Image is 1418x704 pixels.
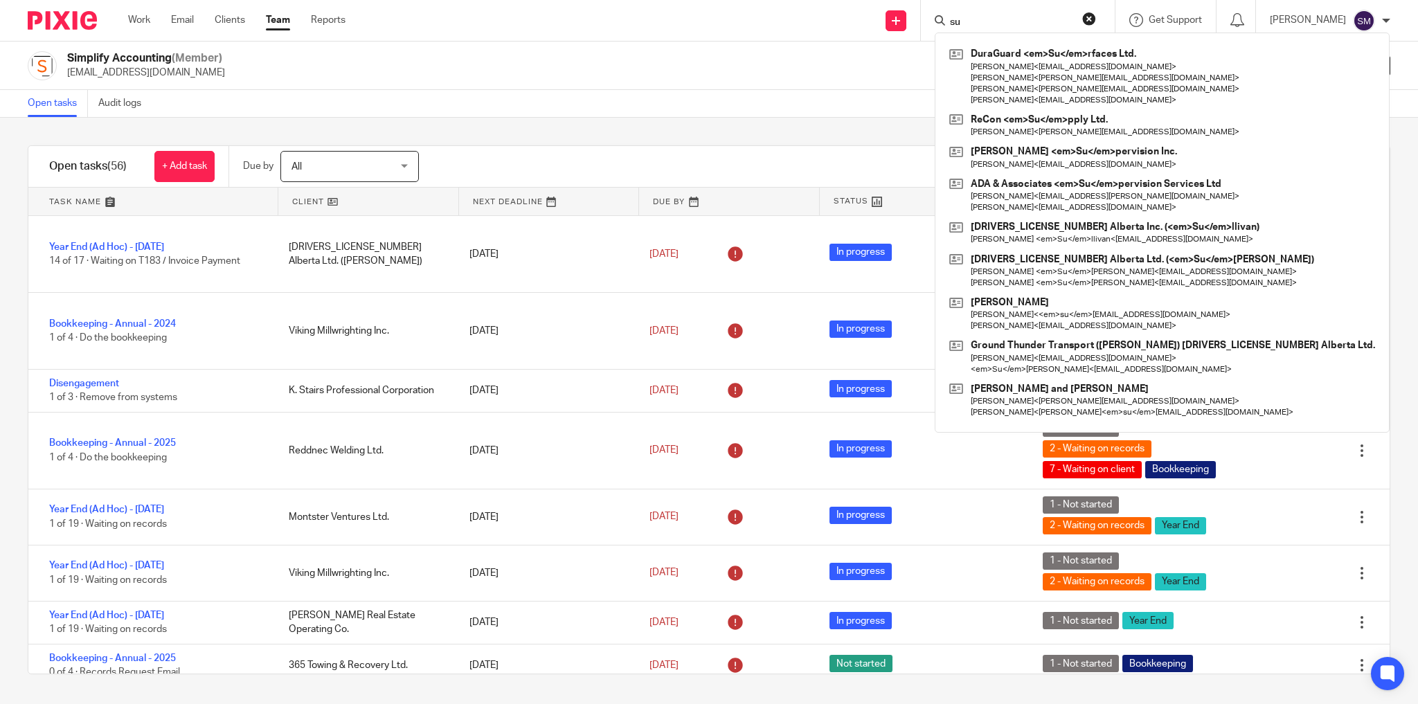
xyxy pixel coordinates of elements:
[1082,12,1096,26] button: Clear
[649,386,679,395] span: [DATE]
[1043,552,1119,570] span: 1 - Not started
[275,651,455,679] div: 365 Towing & Recovery Ltd.
[829,244,892,261] span: In progress
[49,624,167,634] span: 1 of 19 · Waiting on records
[829,440,892,458] span: In progress
[649,249,679,259] span: [DATE]
[1043,440,1151,458] span: 2 - Waiting on records
[275,503,455,531] div: Montster Ventures Ltd.
[49,393,177,403] span: 1 of 3 · Remove from systems
[1043,517,1151,534] span: 2 - Waiting on records
[829,380,892,397] span: In progress
[49,333,167,343] span: 1 of 4 · Do the bookkeeping
[49,561,164,570] a: Year End (Ad Hoc) - [DATE]
[649,446,679,455] span: [DATE]
[456,651,636,679] div: [DATE]
[49,505,164,514] a: Year End (Ad Hoc) - [DATE]
[1122,655,1193,672] span: Bookkeeping
[215,13,245,27] a: Clients
[311,13,345,27] a: Reports
[456,503,636,531] div: [DATE]
[49,667,180,677] span: 0 of 4 · Records Request Email
[1270,13,1346,27] p: [PERSON_NAME]
[28,90,88,117] a: Open tasks
[456,317,636,345] div: [DATE]
[829,563,892,580] span: In progress
[98,90,152,117] a: Audit logs
[49,575,167,585] span: 1 of 19 · Waiting on records
[1043,612,1119,629] span: 1 - Not started
[171,13,194,27] a: Email
[49,319,176,329] a: Bookkeeping - Annual - 2024
[649,568,679,578] span: [DATE]
[67,66,225,80] p: [EMAIL_ADDRESS][DOMAIN_NAME]
[1043,573,1151,590] span: 2 - Waiting on records
[1122,612,1174,629] span: Year End
[829,321,892,338] span: In progress
[1043,461,1142,478] span: 7 - Waiting on client
[275,377,455,404] div: K. Stairs Professional Corporation
[1145,461,1216,478] span: Bookkeeping
[649,617,679,627] span: [DATE]
[275,233,455,276] div: [DRIVERS_LICENSE_NUMBER] Alberta Ltd. ([PERSON_NAME])
[1043,655,1119,672] span: 1 - Not started
[1043,496,1119,514] span: 1 - Not started
[28,11,97,30] img: Pixie
[1353,10,1375,32] img: svg%3E
[49,438,176,448] a: Bookkeeping - Annual - 2025
[266,13,290,27] a: Team
[67,51,225,66] h2: Simplify Accounting
[291,162,302,172] span: All
[49,242,164,252] a: Year End (Ad Hoc) - [DATE]
[172,53,222,64] span: (Member)
[834,195,868,207] span: Status
[49,611,164,620] a: Year End (Ad Hoc) - [DATE]
[1155,517,1206,534] span: Year End
[49,159,127,174] h1: Open tasks
[275,559,455,587] div: Viking Millwrighting Inc.
[456,377,636,404] div: [DATE]
[456,240,636,268] div: [DATE]
[28,51,57,80] img: Screenshot%202023-11-29%20141159.png
[49,256,240,266] span: 14 of 17 · Waiting on T183 / Invoice Payment
[1155,573,1206,590] span: Year End
[456,608,636,636] div: [DATE]
[49,519,167,529] span: 1 of 19 · Waiting on records
[49,379,119,388] a: Disengagement
[49,653,176,663] a: Bookkeeping - Annual - 2025
[275,437,455,464] div: Reddnec Welding Ltd.
[456,437,636,464] div: [DATE]
[275,602,455,644] div: [PERSON_NAME] Real Estate Operating Co.
[829,655,892,672] span: Not started
[829,612,892,629] span: In progress
[49,453,167,462] span: 1 of 4 · Do the bookkeeping
[275,317,455,345] div: Viking Millwrighting Inc.
[649,512,679,522] span: [DATE]
[107,161,127,172] span: (56)
[949,17,1073,29] input: Search
[154,151,215,182] a: + Add task
[243,159,273,173] p: Due by
[1149,15,1202,25] span: Get Support
[829,507,892,524] span: In progress
[456,559,636,587] div: [DATE]
[649,660,679,670] span: [DATE]
[649,326,679,336] span: [DATE]
[128,13,150,27] a: Work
